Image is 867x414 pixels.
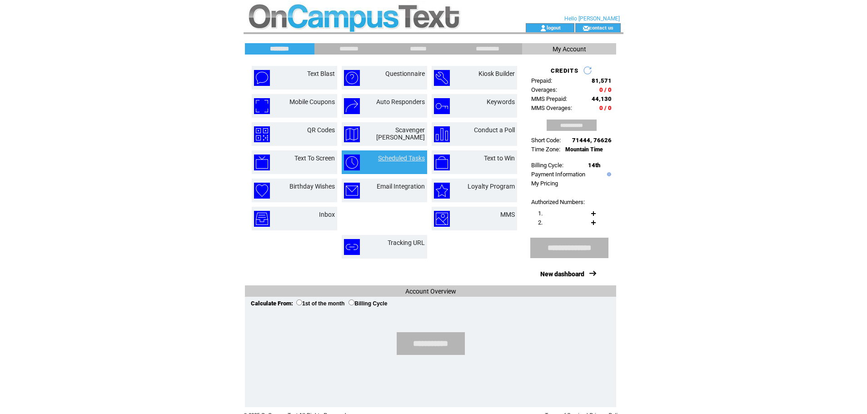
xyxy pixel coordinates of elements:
[294,155,335,162] a: Text To Screen
[468,183,515,190] a: Loyalty Program
[592,77,612,84] span: 81,571
[531,199,585,205] span: Authorized Numbers:
[434,183,450,199] img: loyalty-program.png
[540,270,584,278] a: New dashboard
[531,86,557,93] span: Overages:
[605,172,611,176] img: help.gif
[289,98,335,105] a: Mobile Coupons
[251,300,293,307] span: Calculate From:
[531,162,563,169] span: Billing Cycle:
[538,219,543,226] span: 2.
[307,126,335,134] a: QR Codes
[434,98,450,114] img: keywords.png
[296,300,344,307] label: 1st of the month
[531,105,572,111] span: MMS Overages:
[531,146,560,153] span: Time Zone:
[478,70,515,77] a: Kiosk Builder
[254,211,270,227] img: inbox.png
[434,70,450,86] img: kiosk-builder.png
[254,126,270,142] img: qr-codes.png
[474,126,515,134] a: Conduct a Poll
[583,25,589,32] img: contact_us_icon.gif
[599,105,612,111] span: 0 / 0
[434,211,450,227] img: mms.png
[405,288,456,295] span: Account Overview
[254,70,270,86] img: text-blast.png
[531,180,558,187] a: My Pricing
[344,183,360,199] img: email-integration.png
[254,98,270,114] img: mobile-coupons.png
[344,155,360,170] img: scheduled-tasks.png
[296,299,302,305] input: 1st of the month
[588,162,600,169] span: 14th
[378,155,425,162] a: Scheduled Tasks
[376,126,425,141] a: Scavenger [PERSON_NAME]
[289,183,335,190] a: Birthday Wishes
[500,211,515,218] a: MMS
[344,70,360,86] img: questionnaire.png
[592,95,612,102] span: 44,130
[388,239,425,246] a: Tracking URL
[376,98,425,105] a: Auto Responders
[307,70,335,77] a: Text Blast
[564,15,620,22] span: Hello [PERSON_NAME]
[531,171,585,178] a: Payment Information
[254,155,270,170] img: text-to-screen.png
[538,210,543,217] span: 1.
[551,67,578,74] span: CREDITS
[540,25,547,32] img: account_icon.gif
[254,183,270,199] img: birthday-wishes.png
[349,300,387,307] label: Billing Cycle
[344,126,360,142] img: scavenger-hunt.png
[531,95,567,102] span: MMS Prepaid:
[349,299,354,305] input: Billing Cycle
[385,70,425,77] a: Questionnaire
[344,98,360,114] img: auto-responders.png
[319,211,335,218] a: Inbox
[565,146,603,153] span: Mountain Time
[434,155,450,170] img: text-to-win.png
[344,239,360,255] img: tracking-url.png
[589,25,613,30] a: contact us
[434,126,450,142] img: conduct-a-poll.png
[599,86,612,93] span: 0 / 0
[487,98,515,105] a: Keywords
[484,155,515,162] a: Text to Win
[547,25,561,30] a: logout
[531,77,552,84] span: Prepaid:
[377,183,425,190] a: Email Integration
[553,45,586,53] span: My Account
[572,137,612,144] span: 71444, 76626
[531,137,561,144] span: Short Code:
